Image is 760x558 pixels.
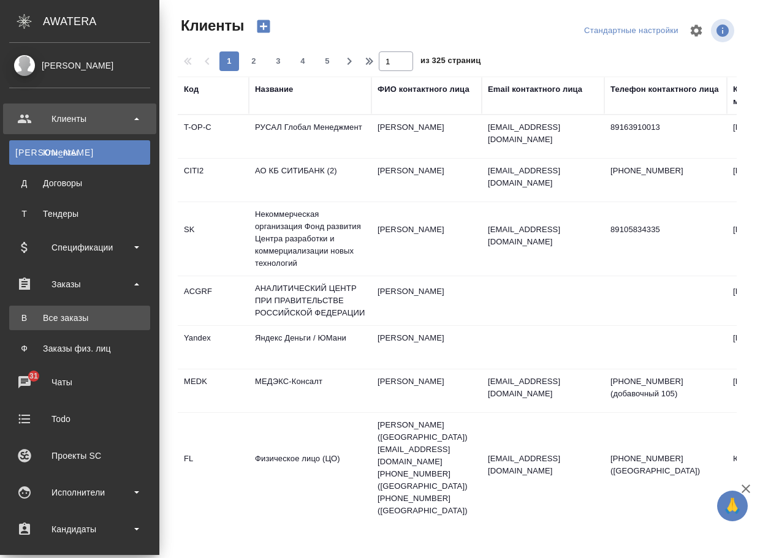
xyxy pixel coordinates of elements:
[9,306,150,330] a: ВВсе заказы
[371,413,482,523] td: [PERSON_NAME] ([GEOGRAPHIC_DATA]) [EMAIL_ADDRESS][DOMAIN_NAME] [PHONE_NUMBER] ([GEOGRAPHIC_DATA])...
[371,326,482,369] td: [PERSON_NAME]
[244,55,264,67] span: 2
[9,275,150,293] div: Заказы
[317,51,337,71] button: 5
[9,110,150,128] div: Клиенты
[378,83,469,96] div: ФИО контактного лица
[15,342,144,355] div: Заказы физ. лиц
[610,165,721,177] p: [PHONE_NUMBER]
[717,491,748,521] button: 🙏
[9,140,150,165] a: [PERSON_NAME]Клиенты
[581,21,682,40] div: split button
[3,367,156,398] a: 31Чаты
[268,51,288,71] button: 3
[268,55,288,67] span: 3
[420,53,481,71] span: из 325 страниц
[9,238,150,257] div: Спецификации
[293,55,313,67] span: 4
[488,224,598,248] p: [EMAIL_ADDRESS][DOMAIN_NAME]
[15,146,144,159] div: Клиенты
[488,83,582,96] div: Email контактного лица
[317,55,337,67] span: 5
[9,202,150,226] a: ТТендеры
[371,369,482,412] td: [PERSON_NAME]
[178,115,249,158] td: T-OP-C
[249,276,371,325] td: АНАЛИТИЧЕСКИЙ ЦЕНТР ПРИ ПРАВИТЕЛЬСТВЕ РОССИЙСКОЙ ФЕДЕРАЦИИ
[722,493,743,519] span: 🙏
[711,19,737,42] span: Посмотреть информацию
[22,370,45,382] span: 31
[3,404,156,434] a: Todo
[371,159,482,202] td: [PERSON_NAME]
[9,59,150,72] div: [PERSON_NAME]
[488,165,598,189] p: [EMAIL_ADDRESS][DOMAIN_NAME]
[682,16,711,45] span: Настроить таблицу
[249,202,371,276] td: Некоммерческая организация Фонд развития Центра разработки и коммерциализации новых технологий
[249,326,371,369] td: Яндекс Деньги / ЮМани
[178,369,249,412] td: MEDK
[249,447,371,489] td: Физическое лицо (ЦО)
[488,453,598,477] p: [EMAIL_ADDRESS][DOMAIN_NAME]
[488,375,598,400] p: [EMAIL_ADDRESS][DOMAIN_NAME]
[178,326,249,369] td: Yandex
[249,159,371,202] td: АО КБ СИТИБАНК (2)
[15,312,144,324] div: Все заказы
[371,115,482,158] td: [PERSON_NAME]
[15,208,144,220] div: Тендеры
[610,453,721,477] p: [PHONE_NUMBER] ([GEOGRAPHIC_DATA])
[255,83,293,96] div: Название
[371,217,482,260] td: [PERSON_NAME]
[9,520,150,538] div: Кандидаты
[293,51,313,71] button: 4
[178,279,249,322] td: ACGRF
[178,159,249,202] td: CITI2
[3,440,156,471] a: Проекты SC
[9,171,150,195] a: ДДоговоры
[9,410,150,428] div: Todo
[610,224,721,236] p: 89105834335
[178,217,249,260] td: SK
[610,121,721,134] p: 89163910013
[249,16,278,37] button: Создать
[43,9,159,34] div: AWATERA
[9,483,150,502] div: Исполнители
[9,447,150,465] div: Проекты SC
[178,447,249,489] td: FL
[610,375,721,400] p: [PHONE_NUMBER] (добавочный 105)
[184,83,199,96] div: Код
[488,121,598,146] p: [EMAIL_ADDRESS][DOMAIN_NAME]
[9,373,150,391] div: Чаты
[244,51,264,71] button: 2
[15,177,144,189] div: Договоры
[610,83,719,96] div: Телефон контактного лица
[249,115,371,158] td: РУСАЛ Глобал Менеджмент
[9,336,150,361] a: ФЗаказы физ. лиц
[178,16,244,36] span: Клиенты
[371,279,482,322] td: [PERSON_NAME]
[249,369,371,412] td: МЕДЭКС-Консалт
